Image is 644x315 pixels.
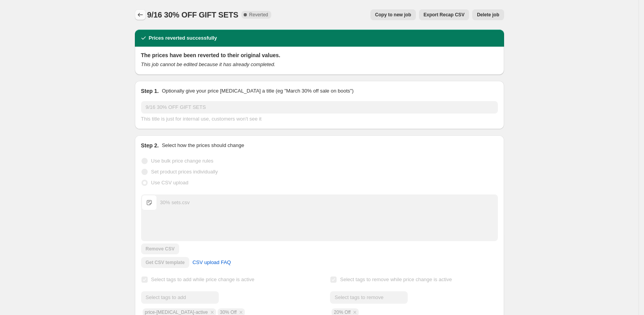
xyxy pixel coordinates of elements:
[151,276,255,282] span: Select tags to add while price change is active
[162,87,353,95] p: Optionally give your price [MEDICAL_DATA] a title (eg "March 30% off sale on boots")
[135,9,146,20] button: Price change jobs
[249,12,268,18] span: Reverted
[477,12,499,18] span: Delete job
[151,169,218,175] span: Set product prices individually
[141,116,262,122] span: This title is just for internal use, customers won't see it
[162,142,244,149] p: Select how the prices should change
[147,10,239,19] span: 9/16 30% OFF GIFT SETS
[370,9,416,20] button: Copy to new job
[472,9,504,20] button: Delete job
[340,276,452,282] span: Select tags to remove while price change is active
[375,12,411,18] span: Copy to new job
[141,142,159,149] h2: Step 2.
[188,256,236,269] a: CSV upload FAQ
[141,101,498,114] input: 30% off holiday sale
[192,259,231,266] span: CSV upload FAQ
[160,199,190,206] div: 30% sets.csv
[141,61,276,67] i: This job cannot be edited because it has already completed.
[419,9,469,20] button: Export Recap CSV
[141,291,219,304] input: Select tags to add
[141,51,498,59] h2: The prices have been reverted to their original values.
[424,12,464,18] span: Export Recap CSV
[141,87,159,95] h2: Step 1.
[330,291,408,304] input: Select tags to remove
[151,158,213,164] span: Use bulk price change rules
[149,34,217,42] h2: Prices reverted successfully
[151,180,188,185] span: Use CSV upload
